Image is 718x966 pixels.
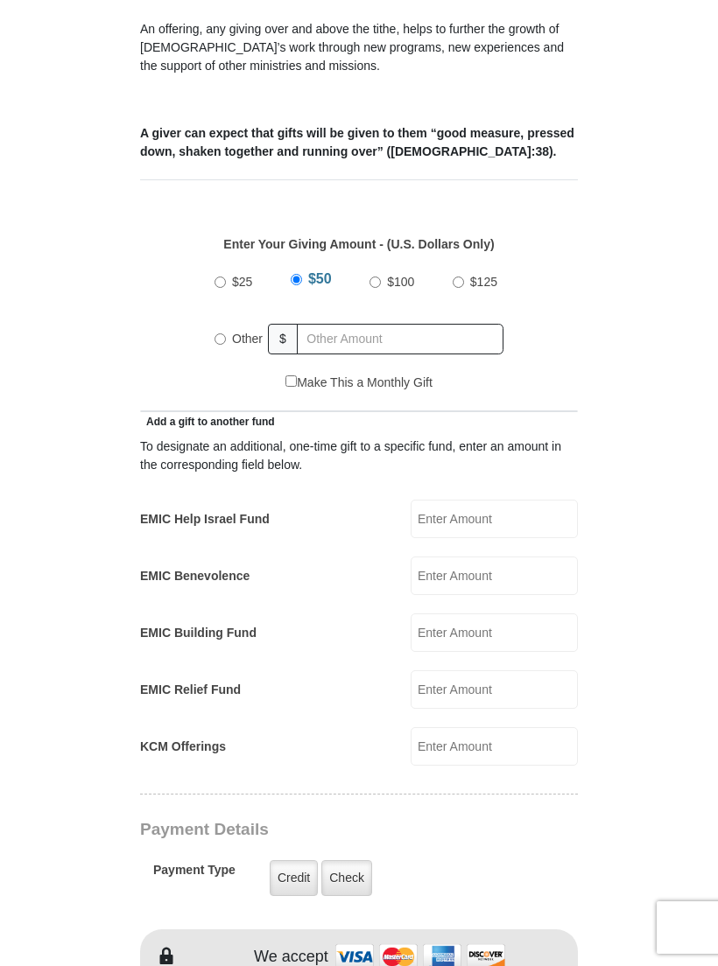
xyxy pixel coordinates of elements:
input: Other Amount [297,324,503,354]
span: $50 [308,271,332,286]
span: $100 [387,275,414,289]
label: EMIC Relief Fund [140,681,241,699]
input: Enter Amount [411,500,578,538]
div: To designate an additional, one-time gift to a specific fund, enter an amount in the correspondin... [140,437,578,474]
label: EMIC Building Fund [140,624,257,642]
p: An offering, any giving over and above the tithe, helps to further the growth of [DEMOGRAPHIC_DAT... [140,20,578,75]
label: EMIC Help Israel Fund [140,510,270,528]
b: A giver can expect that gifts will be given to them “good measure, pressed down, shaken together ... [140,126,574,158]
span: $125 [470,275,497,289]
span: $ [268,324,298,354]
input: Enter Amount [411,556,578,595]
h5: Payment Type [153,863,236,886]
input: Enter Amount [411,727,578,766]
label: Credit [270,860,318,896]
input: Enter Amount [411,670,578,709]
strong: Enter Your Giving Amount - (U.S. Dollars Only) [223,237,494,251]
span: $25 [232,275,252,289]
label: KCM Offerings [140,738,226,756]
input: Make This a Monthly Gift [285,375,297,387]
span: Other [232,332,263,346]
span: Add a gift to another fund [140,416,275,428]
input: Enter Amount [411,613,578,652]
label: EMIC Benevolence [140,567,250,585]
label: Make This a Monthly Gift [285,374,433,392]
label: Check [321,860,372,896]
h3: Payment Details [140,820,587,840]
